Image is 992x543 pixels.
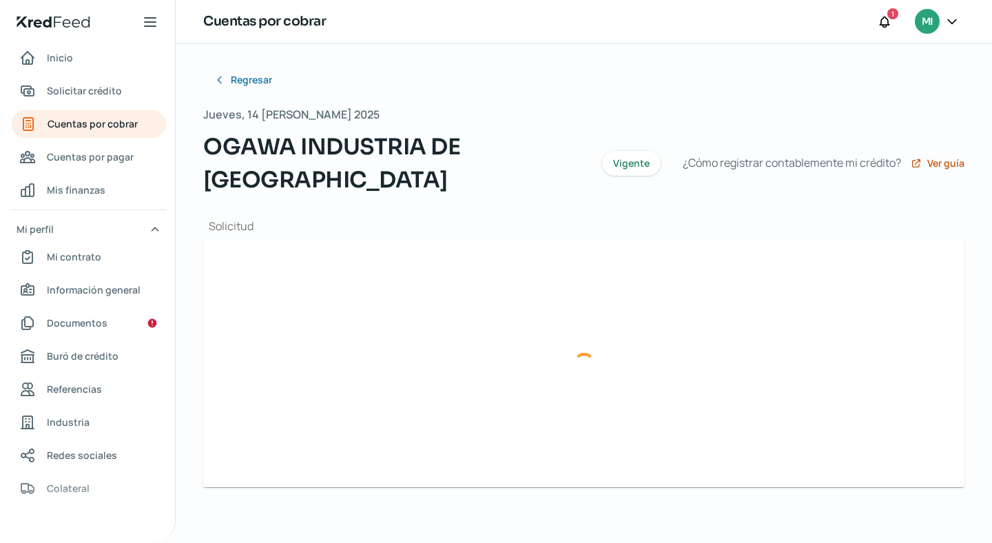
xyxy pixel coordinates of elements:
a: Buró de crédito [11,342,166,370]
span: 1 [891,8,894,20]
span: Redes sociales [47,447,117,464]
a: Ver guía [911,158,964,169]
span: ¿Cómo registrar contablemente mi crédito? [683,153,901,173]
a: Mis finanzas [11,176,166,204]
span: Vigente [613,158,650,168]
a: Colateral [11,475,166,502]
a: Información general [11,276,166,304]
a: Documentos [11,309,166,337]
span: Referencias [47,380,102,398]
a: Referencias [11,376,166,403]
span: Buró de crédito [47,347,118,365]
span: OGAWA INDUSTRIA DE [GEOGRAPHIC_DATA] [203,130,586,196]
a: Cuentas por cobrar [11,110,166,138]
span: Cuentas por cobrar [48,115,138,132]
a: Solicitar crédito [11,77,166,105]
span: Solicitar crédito [47,82,122,99]
span: MI [922,14,933,30]
span: Mis finanzas [47,181,105,198]
a: Redes sociales [11,442,166,469]
a: Mi contrato [11,243,166,271]
span: Jueves, 14 [PERSON_NAME] 2025 [203,105,380,125]
h1: Solicitud [203,218,964,234]
a: Inicio [11,44,166,72]
span: Ver guía [927,158,964,168]
button: Regresar [203,66,283,94]
span: Información general [47,281,141,298]
span: Colateral [47,480,90,497]
span: Regresar [231,75,272,85]
a: Cuentas por pagar [11,143,166,171]
span: Inicio [47,49,73,66]
span: Mi perfil [17,221,54,238]
span: Mi contrato [47,248,101,265]
h1: Cuentas por cobrar [203,12,326,32]
a: Industria [11,409,166,436]
span: Documentos [47,314,107,331]
span: Industria [47,413,90,431]
span: Cuentas por pagar [47,148,134,165]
